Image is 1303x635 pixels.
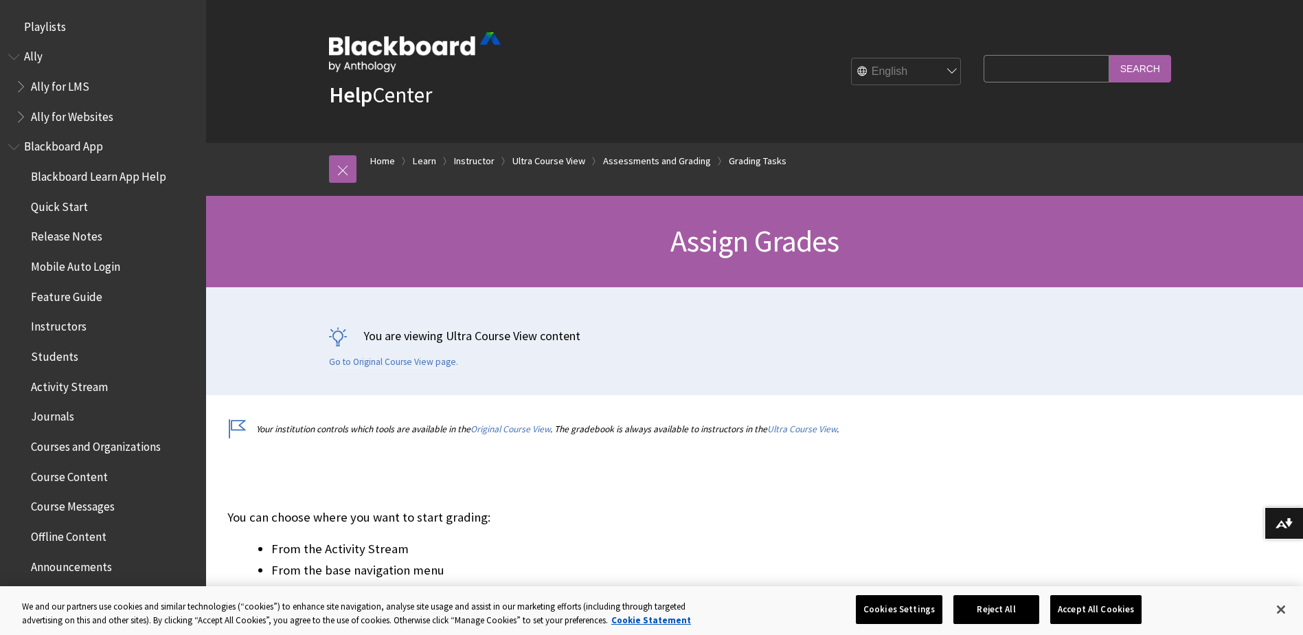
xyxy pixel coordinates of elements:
button: Accept All Cookies [1050,595,1142,624]
li: From an assignment [271,582,1079,601]
span: Quick Start [31,195,88,214]
a: Go to Original Course View page. [329,356,458,368]
a: More information about your privacy, opens in a new tab [611,614,691,626]
a: Grading Tasks [729,153,786,170]
span: Feature Guide [31,285,102,304]
a: HelpCenter [329,81,432,109]
span: Ally for LMS [31,75,89,93]
a: Instructor [454,153,495,170]
li: From the base navigation menu [271,561,1079,580]
span: Release Notes [31,225,102,244]
span: Activity Stream [31,375,108,394]
span: Playlists [24,15,66,34]
li: From the Activity Stream [271,539,1079,559]
img: Blackboard by Anthology [329,32,501,72]
a: Original Course View [471,423,550,435]
select: Site Language Selector [852,58,962,86]
span: Mobile Auto Login [31,255,120,274]
input: Search [1109,55,1171,82]
span: Instructors [31,315,87,334]
p: You are viewing Ultra Course View content [329,327,1181,344]
p: Your institution controls which tools are available in the . The gradebook is always available to... [227,423,1079,436]
span: Ally [24,45,43,64]
span: Blackboard App [24,135,103,154]
strong: Help [329,81,372,109]
a: Home [370,153,395,170]
p: You can choose where you want to start grading: [227,509,1079,526]
a: Ultra Course View [767,423,837,435]
span: Assign Grades [670,222,839,260]
button: Reject All [953,595,1039,624]
span: Blackboard Learn App Help [31,165,166,183]
span: Students [31,345,78,364]
span: Courses and Organizations [31,435,161,454]
span: Discussions [31,585,88,603]
span: Course Content [31,465,108,484]
span: Journals [31,405,74,424]
span: Ally for Websites [31,105,113,124]
a: Ultra Course View [512,153,585,170]
nav: Book outline for Playlists [8,15,198,38]
span: Announcements [31,555,112,574]
button: Close [1266,594,1296,625]
nav: Book outline for Anthology Ally Help [8,45,198,129]
a: Learn [413,153,436,170]
a: Assessments and Grading [603,153,711,170]
div: We and our partners use cookies and similar technologies (“cookies”) to enhance site navigation, ... [22,600,716,627]
span: Offline Content [31,525,106,544]
button: Cookies Settings [856,595,942,624]
span: Course Messages [31,495,115,514]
